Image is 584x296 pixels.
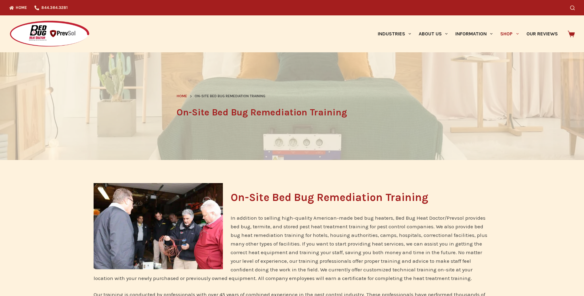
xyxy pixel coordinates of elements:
button: Search [570,6,575,10]
span: Home [177,94,187,98]
img: Prevsol/Bed Bug Heat Doctor [9,20,90,48]
nav: Primary [374,15,562,52]
span: On-Site Bed Bug Remediation Training [195,93,265,99]
a: About Us [415,15,451,52]
a: Home [177,93,187,99]
strong: On-Site Bed Bug Remediation Training [231,191,428,204]
a: Industries [374,15,415,52]
a: Information [452,15,497,52]
p: In addition to selling high-quality American-made bed bug heaters, Bed Bug Heat Doctor/Prevsol pr... [94,214,491,282]
a: Shop [497,15,522,52]
a: Our Reviews [522,15,562,52]
h1: On-Site Bed Bug Remediation Training [177,106,408,119]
